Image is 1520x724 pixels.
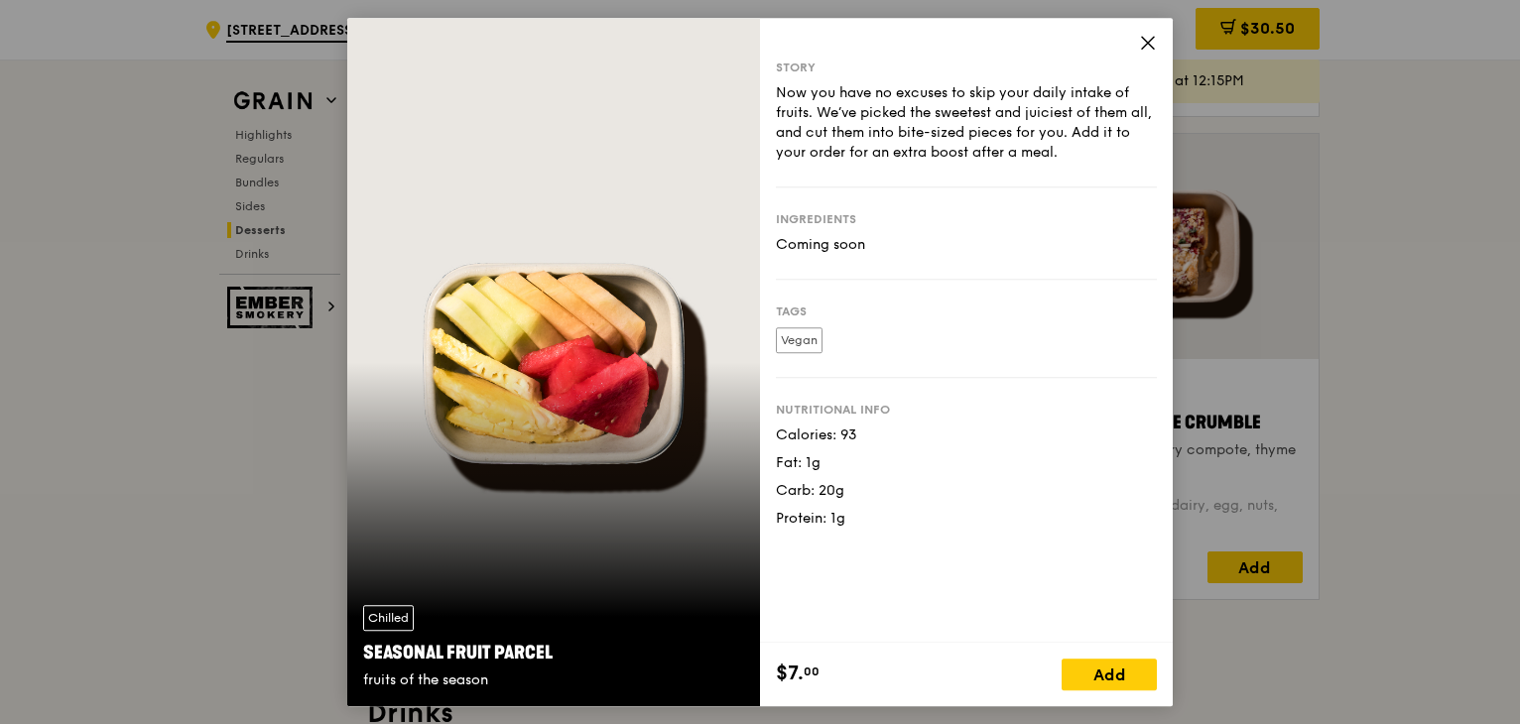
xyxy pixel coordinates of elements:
div: Chilled [363,605,414,631]
label: Vegan [776,327,823,353]
div: Ingredients [776,211,1157,227]
div: fruits of the season [363,670,744,690]
span: $7. [776,659,804,688]
div: Protein: 1g [776,509,1157,529]
div: Calories: 93 [776,425,1157,445]
div: Carb: 20g [776,481,1157,501]
div: Seasonal Fruit Parcel [363,639,744,666]
div: Now you have no excuses to skip your daily intake of fruits. We’ve picked the sweetest and juicie... [776,83,1157,163]
div: Coming soon [776,235,1157,255]
div: Add [1062,659,1157,690]
div: Story [776,60,1157,75]
div: Nutritional info [776,402,1157,418]
div: Fat: 1g [776,453,1157,473]
span: 00 [804,664,820,679]
div: Tags [776,303,1157,319]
